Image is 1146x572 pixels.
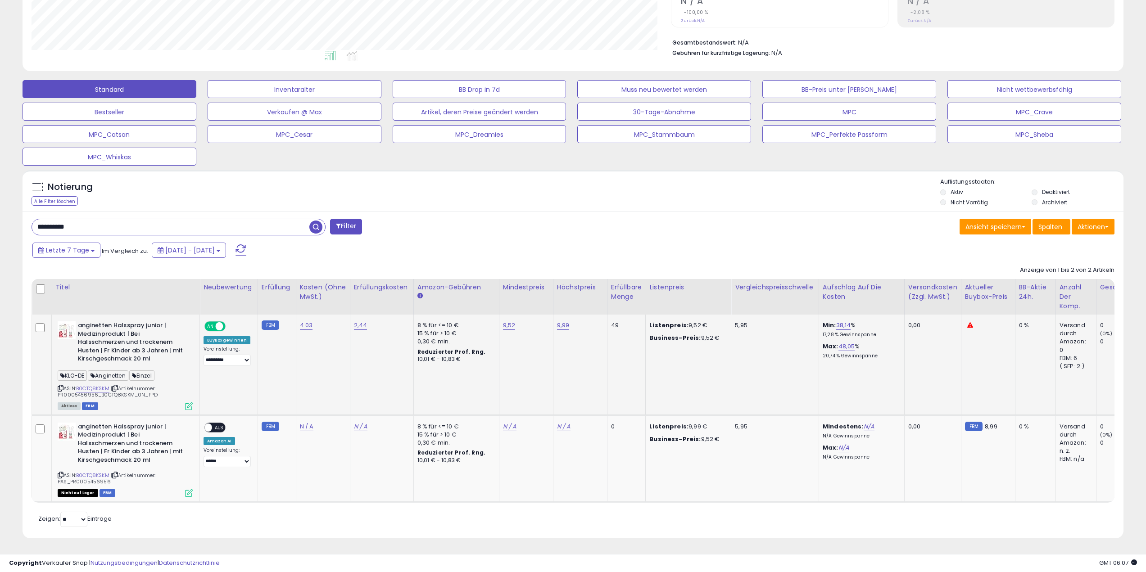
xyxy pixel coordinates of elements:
[1100,330,1113,337] font: (0%)
[417,292,423,300] small: Amazon-Gebühren.
[762,103,936,121] button: MPC
[836,321,851,329] font: 38,14
[649,283,684,292] font: Listenpreis
[204,283,252,292] font: Neubewertung
[393,80,566,98] button: BB Drop in 7d
[91,558,158,567] font: Nutzungsbedingungen
[95,108,124,117] font: Bestseller
[207,438,231,444] font: Amazon AI
[701,333,720,342] font: 9,52 €
[208,80,381,98] button: Inventaralter
[681,18,697,23] font: Zurück:
[649,422,689,431] font: Listenpreis:
[9,558,42,567] font: Copyright
[1099,558,1137,567] span: 2025-10-8 09:23 GMT
[1060,321,1086,354] font: Versand durch Amazon: 0
[985,422,997,431] font: 8,99
[159,558,220,567] a: Datenschutzrichtlinie
[672,49,770,57] font: Gebühren für kurzfristige Lagerung:
[1019,422,1029,431] font: 0 %
[557,283,596,292] font: Höchstpreis
[204,346,240,352] font: Voreinstellung:
[58,472,156,485] font: Artikelnummer: PAS_PR0005456956
[417,283,481,292] font: Amazon-Gebühren
[111,385,112,392] font: |
[61,491,95,495] font: Nicht auf Lager
[838,443,849,452] a: N/A
[735,283,813,292] font: Vergleichspreisschwelle
[577,125,751,143] button: MPC_Stammbaum
[417,430,457,439] font: 15 % für > 10 €
[649,321,689,329] font: Listenpreis:
[23,125,196,143] button: MPC_Catsan
[300,283,346,301] font: Kosten (ohne MwSt.)
[1019,283,1046,301] font: BB-Aktie 24h.
[701,435,720,443] font: 9,52 €
[354,422,368,431] a: N / A
[503,283,544,292] font: Mindestpreis
[762,125,936,143] button: MPC_Perfekte Passform
[300,422,314,431] font: N / A
[266,423,275,430] font: FBM
[969,423,978,430] font: FBM
[276,130,313,139] font: MPC_Cesar
[965,283,1007,301] font: Aktueller Buybox-Preis
[95,85,124,94] font: Standard
[87,514,112,523] font: Einträge
[1020,266,1114,274] font: Anzeige von 1 bis 2 von 2 Artikeln
[34,198,75,205] font: Alle Filter löschen
[102,247,148,255] font: Im Vergleich zu:
[965,222,1022,231] font: Ansicht speichern
[1060,362,1085,370] font: ( SFP: 2 )
[684,9,708,16] font: -100,00 %
[215,424,223,431] font: AUS
[1015,130,1053,139] font: MPC_Sheba
[393,125,566,143] button: MPC_Dreamies
[354,321,367,330] a: 2,44
[864,422,874,431] a: N/A
[1060,455,1084,463] font: FBM: n/a
[1099,558,1128,567] font: GMT 06:07
[58,321,76,339] img: 41Yp9z83y5L._SL40_.jpg
[1060,422,1086,455] font: Versand durch Amazon: n. z.
[947,80,1121,98] button: Nicht wettbewerbsfähig
[672,39,737,46] font: Gesamtbestandswert:
[557,321,570,329] font: 9,99
[1072,219,1114,235] button: Aktionen
[42,558,91,567] font: Verkäufer Snap |
[95,372,126,379] font: Anginetten
[111,472,112,479] font: |
[330,219,362,234] button: Filter
[557,422,571,431] a: N / A
[649,333,701,342] font: Business-Preis:
[823,432,870,439] font: N/A Gewinnspanne
[735,321,747,329] font: 5,95
[823,283,881,301] font: Aufschlag auf die Kosten
[1100,438,1104,447] font: 0
[58,489,98,497] span: Alle Angebote, die derzeit nicht vorrätig und bei Amazon nicht zum Kauf verfügbar sind
[1042,198,1067,206] font: Archiviert
[32,243,100,258] button: Letzte 7 Tage
[819,279,904,315] th: Der Prozentsatz, der zu den Kosten der Waren (COGS) hinzugefügt wird und den Rechner für Mindest-...
[503,422,517,431] a: N / A
[951,198,988,206] font: Nicht Vorrätig
[86,404,95,409] font: FBM
[611,321,619,329] font: 49
[947,125,1121,143] button: MPC_Sheba
[577,103,751,121] button: 30-Tage-Abnahme
[417,422,459,431] font: 8 % für <= 10 €
[689,321,707,329] font: 9,52 €
[1100,431,1113,438] font: (0%)
[1038,222,1062,231] font: Spalten
[908,321,921,329] font: 0,00
[611,422,615,431] font: 0
[61,404,77,409] font: Aktives
[48,180,93,193] font: Notierung
[951,188,963,196] font: Aktiv
[649,435,701,443] font: Business-Preis:
[811,130,888,139] font: MPC_Perfekte Passform
[417,449,485,456] font: Reduzierter Prof. Rng.
[204,447,240,454] font: Voreinstellung:
[136,372,152,379] font: Einzel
